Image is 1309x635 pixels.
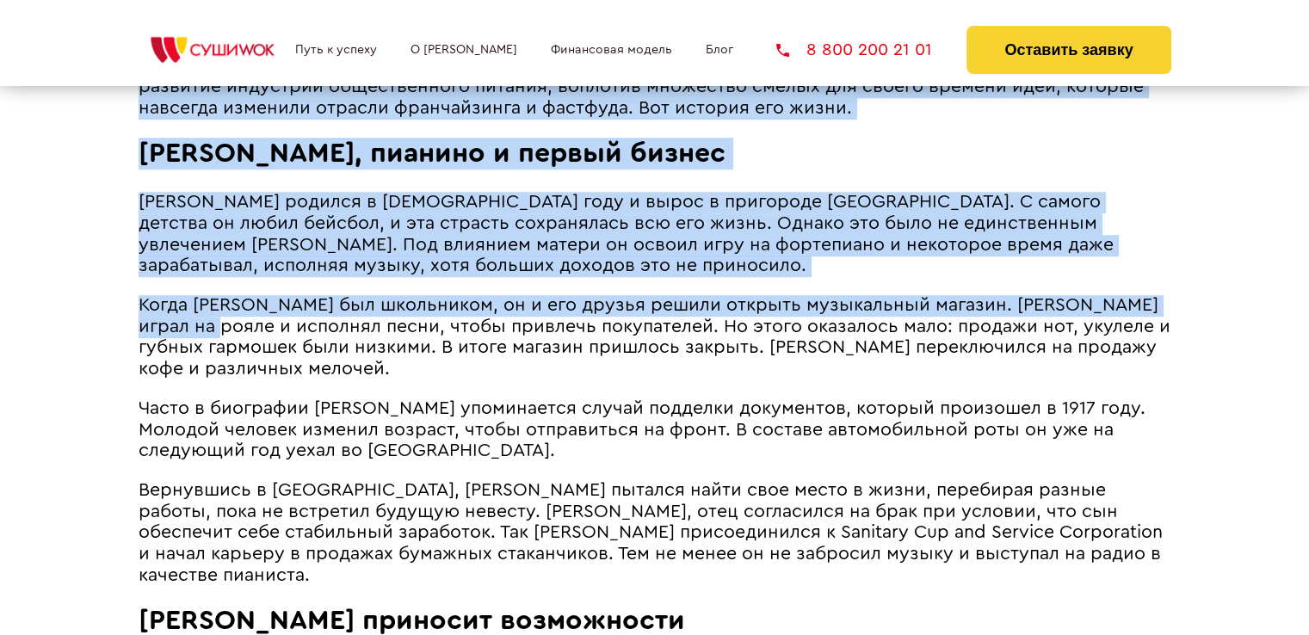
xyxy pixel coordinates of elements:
[139,193,1114,274] span: [PERSON_NAME] родился в [DEMOGRAPHIC_DATA] году и вырос в пригороде [GEOGRAPHIC_DATA]. С самого д...
[139,139,726,167] span: [PERSON_NAME], пианино и первый бизнес
[966,26,1170,74] button: Оставить заявку
[776,41,932,59] a: 8 800 200 21 01
[139,296,1170,378] span: Когда [PERSON_NAME] был школьником, он и его друзья решили открыть музыкальный магазин. [PERSON_N...
[139,607,685,634] span: [PERSON_NAME] приносит возможности
[139,481,1163,583] span: Вернувшись в [GEOGRAPHIC_DATA], [PERSON_NAME] пытался найти свое место в жизни, перебирая разные ...
[706,43,733,57] a: Блог
[806,41,932,59] span: 8 800 200 21 01
[551,43,672,57] a: Финансовая модель
[139,35,1155,117] span: [PERSON_NAME] включили в список 100 наиболее значимых людей 20 века по версии журнала Time. Кроме...
[139,399,1145,459] span: Часто в биографии [PERSON_NAME] упоминается случай подделки документов, который произошел в 1917 ...
[411,43,517,57] a: О [PERSON_NAME]
[295,43,377,57] a: Путь к успеху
